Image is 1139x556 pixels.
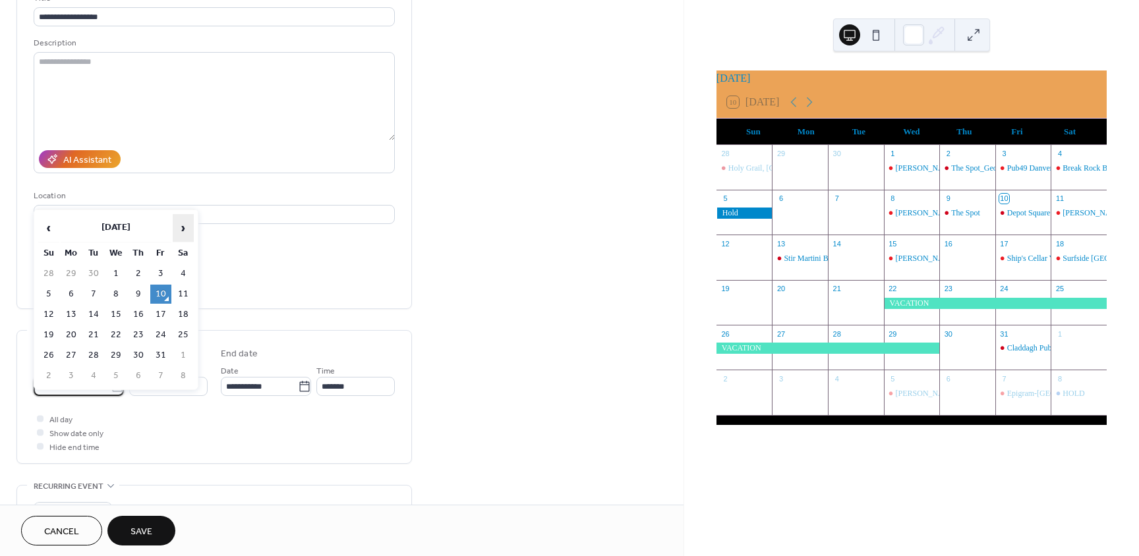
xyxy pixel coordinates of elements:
[888,374,898,383] div: 5
[61,325,82,345] td: 20
[38,244,59,263] th: Su
[1051,388,1107,399] div: HOLD
[173,346,194,365] td: 1
[150,264,171,283] td: 3
[150,366,171,385] td: 7
[951,163,1023,174] div: The Spot_Georgetown
[1055,374,1065,383] div: 8
[832,238,842,248] div: 14
[105,346,127,365] td: 29
[728,163,931,174] div: Holy Grail, [GEOGRAPHIC_DATA], [GEOGRAPHIC_DATA]
[896,253,1050,264] div: [PERSON_NAME] of [GEOGRAPHIC_DATA]
[776,329,786,339] div: 27
[772,253,828,264] div: Stir Martini Bar & Kitchen
[999,238,1009,248] div: 17
[38,366,59,385] td: 2
[885,119,938,145] div: Wed
[173,264,194,283] td: 4
[39,150,121,168] button: AI Assistant
[727,119,780,145] div: Sun
[832,119,885,145] div: Tue
[999,194,1009,204] div: 10
[832,149,842,159] div: 30
[951,208,980,219] div: The Spot
[716,343,939,354] div: VACATION
[896,388,1050,399] div: [PERSON_NAME] of [GEOGRAPHIC_DATA]
[128,285,149,304] td: 9
[83,325,104,345] td: 21
[776,194,786,204] div: 6
[61,264,82,283] td: 29
[38,325,59,345] td: 19
[776,149,786,159] div: 29
[888,238,898,248] div: 15
[832,374,842,383] div: 4
[150,244,171,263] th: Fr
[995,163,1051,174] div: Pub49 Danvers
[38,285,59,304] td: 5
[173,325,194,345] td: 25
[776,374,786,383] div: 3
[173,244,194,263] th: Sa
[150,285,171,304] td: 10
[716,163,773,174] div: Holy Grail, Epping, NH
[995,208,1051,219] div: Depot Square Gazebo Hampton NH
[995,343,1051,354] div: Claddagh Pub
[1063,388,1084,399] div: HOLD
[1051,208,1107,219] div: Jack's Abby_Framingham
[999,329,1009,339] div: 31
[173,215,193,241] span: ›
[61,366,82,385] td: 3
[832,194,842,204] div: 7
[131,525,152,539] span: Save
[61,214,171,242] th: [DATE]
[776,238,786,248] div: 13
[173,305,194,324] td: 18
[63,153,111,167] div: AI Assistant
[21,516,102,545] a: Cancel
[716,70,1107,86] div: [DATE]
[720,284,730,294] div: 19
[888,149,898,159] div: 1
[1043,119,1096,145] div: Sat
[83,285,104,304] td: 7
[49,427,103,441] span: Show date only
[1055,284,1065,294] div: 25
[105,264,127,283] td: 1
[105,244,127,263] th: We
[991,119,1043,145] div: Fri
[173,285,194,304] td: 11
[832,284,842,294] div: 21
[83,366,104,385] td: 4
[1055,329,1065,339] div: 1
[150,346,171,365] td: 31
[1055,238,1065,248] div: 18
[896,208,1050,219] div: [PERSON_NAME] of [GEOGRAPHIC_DATA]
[34,480,103,493] span: Recurring event
[61,305,82,324] td: 13
[316,364,335,378] span: Time
[105,366,127,385] td: 5
[128,305,149,324] td: 16
[44,525,79,539] span: Cancel
[1007,388,1118,399] div: Epigram-[GEOGRAPHIC_DATA]
[105,305,127,324] td: 15
[784,253,869,264] div: Stir Martini Bar & Kitchen
[39,215,59,241] span: ‹
[943,149,953,159] div: 2
[884,208,940,219] div: O'Neill's of Salem
[943,374,953,383] div: 6
[943,329,953,339] div: 30
[34,189,392,203] div: Location
[888,329,898,339] div: 29
[1007,343,1052,354] div: Claddagh Pub
[128,244,149,263] th: Th
[776,284,786,294] div: 20
[720,149,730,159] div: 28
[128,346,149,365] td: 30
[1051,253,1107,264] div: Surfside Salisbury Beach
[720,238,730,248] div: 12
[107,516,175,545] button: Save
[1051,163,1107,174] div: Break Rock Brewery_Marina Bay
[999,374,1009,383] div: 7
